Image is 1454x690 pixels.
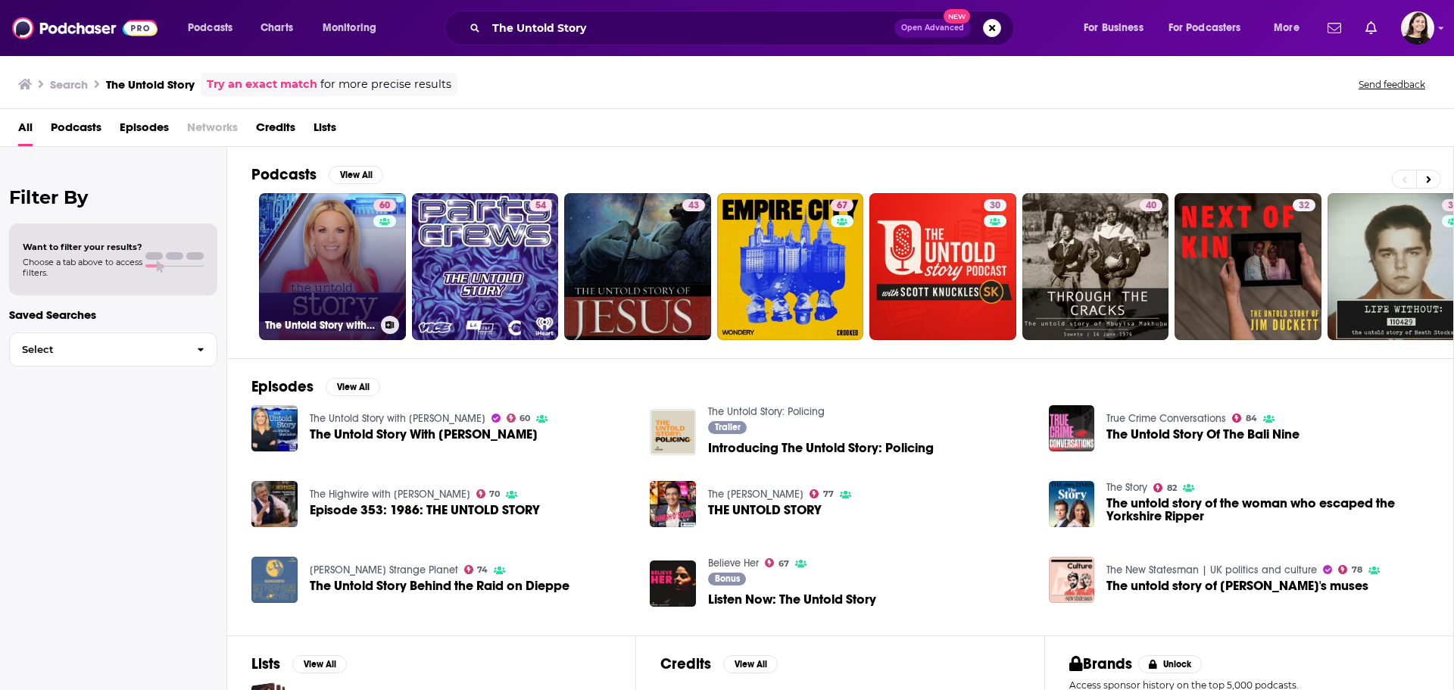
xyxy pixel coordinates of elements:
[1106,579,1368,592] span: The untold story of [PERSON_NAME]'s muses
[323,17,376,39] span: Monitoring
[1049,557,1095,603] img: The untold story of Picasso's muses
[1049,405,1095,451] img: The Untold Story Of The Bali Nine
[1293,199,1315,211] a: 32
[708,593,876,606] a: Listen Now: The Untold Story
[259,193,406,340] a: 60The Untold Story with [PERSON_NAME]
[1084,17,1144,39] span: For Business
[1069,654,1132,673] h2: Brands
[660,654,711,673] h2: Credits
[106,77,195,92] h3: The Untold Story
[1138,655,1203,673] button: Unlock
[310,564,458,576] a: Richard Syrett's Strange Planet
[486,16,894,40] input: Search podcasts, credits, & more...
[50,77,88,92] h3: Search
[177,16,252,40] button: open menu
[9,333,217,367] button: Select
[1106,481,1147,494] a: The Story
[251,165,317,184] h2: Podcasts
[1106,497,1429,523] span: The untold story of the woman who escaped the Yorkshire Ripper
[310,579,569,592] span: The Untold Story Behind the Raid on Dieppe
[831,199,853,211] a: 67
[1106,428,1300,441] a: The Untold Story Of The Bali Nine
[18,115,33,146] a: All
[1175,193,1321,340] a: 32
[12,14,158,42] img: Podchaser - Follow, Share and Rate Podcasts
[51,115,101,146] a: Podcasts
[1073,16,1162,40] button: open menu
[723,655,778,673] button: View All
[23,242,142,252] span: Want to filter your results?
[120,115,169,146] a: Episodes
[251,405,298,451] a: The Untold Story With Martha MacCallum
[251,165,383,184] a: PodcastsView All
[1401,11,1434,45] span: Logged in as lucynalen
[1401,11,1434,45] img: User Profile
[1359,15,1383,41] a: Show notifications dropdown
[1232,414,1257,423] a: 84
[1159,16,1263,40] button: open menu
[901,24,964,32] span: Open Advanced
[379,198,390,214] span: 60
[459,11,1028,45] div: Search podcasts, credits, & more...
[326,378,380,396] button: View All
[1263,16,1318,40] button: open menu
[778,560,789,567] span: 67
[310,428,538,441] a: The Untold Story With Martha MacCallum
[9,186,217,208] h2: Filter By
[10,345,185,354] span: Select
[708,504,822,517] span: THE UNTOLD STORY
[251,377,380,396] a: EpisodesView All
[837,198,847,214] span: 67
[464,565,488,574] a: 74
[708,442,934,454] span: Introducing The Untold Story: Policing
[944,9,971,23] span: New
[1338,565,1362,574] a: 78
[1246,415,1257,422] span: 84
[256,115,295,146] span: Credits
[507,414,531,423] a: 60
[251,481,298,527] a: Episode 353: 1986: THE UNTOLD STORY
[251,557,298,603] img: The Untold Story Behind the Raid on Dieppe
[1106,564,1317,576] a: The New Statesman | UK politics and culture
[261,17,293,39] span: Charts
[650,560,696,607] a: Listen Now: The Untold Story
[708,557,759,570] a: Believe Her
[1106,412,1226,425] a: True Crime Conversations
[715,423,741,432] span: Trailer
[823,491,834,498] span: 77
[990,198,1000,214] span: 30
[810,489,834,498] a: 77
[650,481,696,527] img: THE UNTOLD STORY
[708,405,825,418] a: The Untold Story: Policing
[660,654,778,673] a: CreditsView All
[1401,11,1434,45] button: Show profile menu
[292,655,347,673] button: View All
[682,199,705,211] a: 43
[314,115,336,146] a: Lists
[23,257,142,278] span: Choose a tab above to access filters.
[251,16,302,40] a: Charts
[188,17,232,39] span: Podcasts
[984,199,1006,211] a: 30
[520,415,530,422] span: 60
[688,198,699,214] span: 43
[310,412,485,425] a: The Untold Story with Martha MacCallum
[1321,15,1347,41] a: Show notifications dropdown
[310,504,540,517] span: Episode 353: 1986: THE UNTOLD STORY
[310,488,470,501] a: The Highwire with Del Bigtree
[717,193,864,340] a: 67
[1299,198,1309,214] span: 32
[329,166,383,184] button: View All
[1049,481,1095,527] a: The untold story of the woman who escaped the Yorkshire Ripper
[1146,198,1156,214] span: 40
[869,193,1016,340] a: 30
[650,409,696,455] img: Introducing The Untold Story: Policing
